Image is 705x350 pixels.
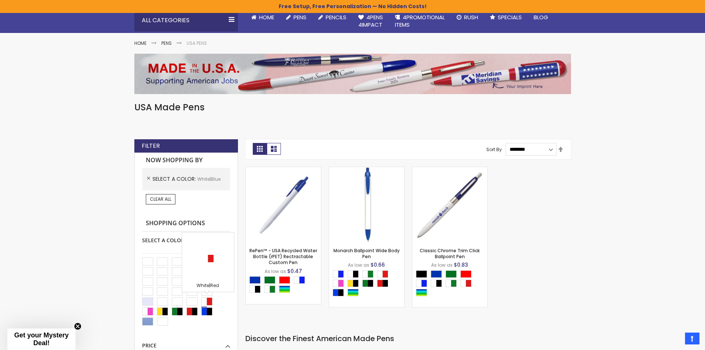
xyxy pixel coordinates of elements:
[280,9,312,26] a: Pens
[142,337,230,349] div: Price
[253,143,267,155] strong: Grid
[329,167,404,242] img: Monarch Ballpoint Wide Body Pen-White|Blue
[460,280,471,287] div: White|Red
[249,247,317,266] a: RePen™ - USA Recycled Water Bottle (rPET) Rectractable Custom Pen
[446,270,457,278] div: Green
[245,9,280,26] a: Home
[7,329,75,350] div: Get your Mystery Deal!Close teaser
[259,13,274,21] span: Home
[377,280,388,287] div: Red|Black
[142,153,230,168] strong: Now Shopping by
[142,142,160,150] strong: Filter
[395,13,445,29] span: 4PROMOTIONAL ITEMS
[152,175,197,183] span: Select A Color
[293,13,306,21] span: Pens
[484,9,528,26] a: Specials
[446,280,457,287] div: White|Green
[134,54,571,94] img: USA Pens
[312,9,352,26] a: Pencils
[161,40,172,46] a: Pens
[464,13,478,21] span: Rush
[333,289,344,296] div: Blue|Black
[245,334,571,344] h2: Discover the Finest American Made Pens
[498,13,522,21] span: Specials
[377,270,388,278] div: White|Red
[246,167,321,173] a: RePen™ - USA Recycled Water Bottle (rPET) Rectractable Custom Pen-White|Blue
[528,9,554,26] a: Blog
[486,146,502,152] label: Sort By
[431,280,442,287] div: White|Black
[279,286,290,293] div: Assorted
[389,9,451,33] a: 4PROMOTIONALITEMS
[348,262,369,268] span: As low as
[142,216,230,231] strong: Shopping Options
[249,276,261,284] div: Blue
[134,9,238,31] div: All Categories
[142,231,230,244] div: Select A Color
[326,13,346,21] span: Pencils
[412,167,487,173] a: Classic Chrome Trim Click Ballpoint Pen-White|Blue
[134,101,571,113] h1: USA Made Pens
[416,270,427,278] div: Black
[644,330,705,350] iframe: Google Customer Reviews
[74,323,81,330] button: Close teaser
[197,176,221,182] span: White|Blue
[146,194,175,204] a: Clear All
[264,286,275,293] div: White|Green
[431,262,453,268] span: As low as
[333,247,400,260] a: Monarch Ballpoint Wide Body Pen
[134,40,147,46] a: Home
[333,270,344,278] div: White|Blue
[249,286,261,293] div: White|Black
[329,167,404,173] a: Monarch Ballpoint Wide Body Pen-White|Blue
[333,280,344,287] div: White|Pink
[362,270,373,278] div: White|Green
[451,9,484,26] a: Rush
[187,40,207,46] strong: USA Pens
[352,9,389,33] a: 4Pens4impact
[348,280,359,287] div: Yellow|Black
[265,268,286,274] span: As low as
[184,283,232,290] div: White|Red
[416,280,427,287] div: White|Blue
[294,276,305,284] div: White|Blue
[287,267,302,275] span: $0.47
[333,270,404,298] div: Select A Color
[246,167,321,242] img: RePen™ - USA Recycled Water Bottle (rPET) Rectractable Custom Pen-White|Blue
[348,289,359,296] div: Assorted
[370,261,385,269] span: $0.66
[420,247,480,260] a: Classic Chrome Trim Click Ballpoint Pen
[279,276,290,284] div: Red
[416,289,427,296] div: Assorted
[150,196,171,202] span: Clear All
[249,276,321,295] div: Select A Color
[460,270,471,278] div: Red
[358,13,383,29] span: 4Pens 4impact
[534,13,548,21] span: Blog
[431,270,442,278] div: Blue
[14,331,68,347] span: Get your Mystery Deal!
[416,270,487,298] div: Select A Color
[412,167,487,242] img: Classic Chrome Trim Click Ballpoint Pen-White|Blue
[264,276,275,284] div: Green
[362,280,373,287] div: Green|Black
[454,261,468,269] span: $0.83
[348,270,359,278] div: White|Black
